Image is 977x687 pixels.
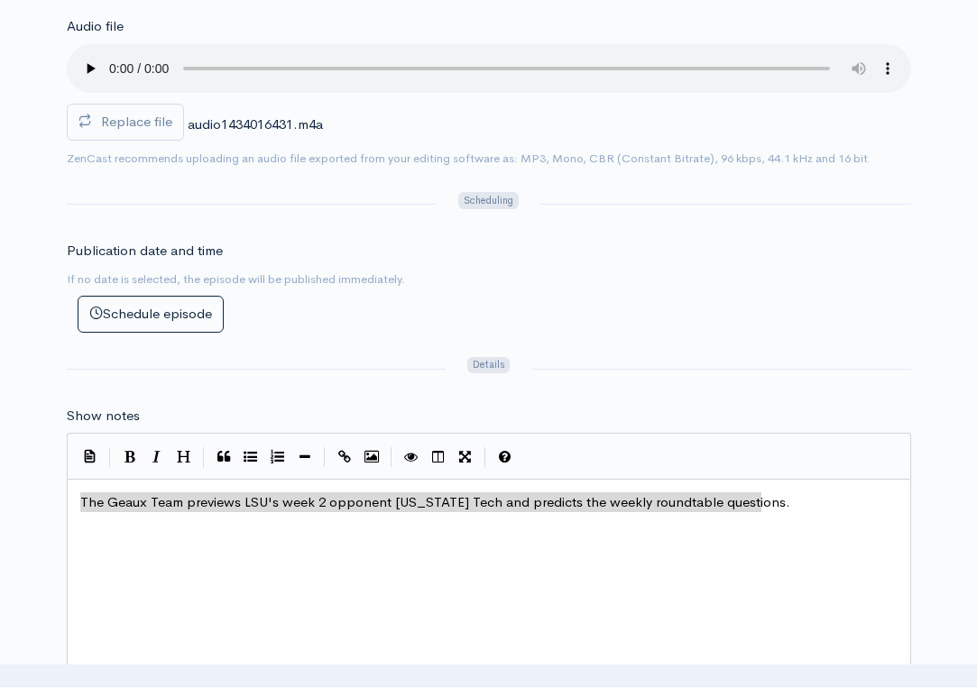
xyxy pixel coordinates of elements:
[210,444,237,471] button: Quote
[80,493,790,510] span: The Geaux Team previews LSU's week 2 opponent [US_STATE] Tech and predicts the weekly roundtable ...
[78,296,224,333] button: Schedule episode
[116,444,143,471] button: Bold
[67,151,868,166] small: ZenCast recommends uploading an audio file exported from your editing software as: MP3, Mono, CBR...
[237,444,264,471] button: Generic List
[188,115,323,133] span: audio1434016431.m4a
[67,271,405,287] small: If no date is selected, the episode will be published immediately.
[452,444,479,471] button: Toggle Fullscreen
[358,444,385,471] button: Insert Image
[109,447,111,468] i: |
[264,444,291,471] button: Numbered List
[467,357,510,374] span: Details
[67,241,223,261] label: Publication date and time
[484,447,486,468] i: |
[101,113,172,130] span: Replace file
[492,444,519,471] button: Markdown Guide
[291,444,318,471] button: Insert Horizontal Line
[67,16,124,37] label: Audio file
[398,444,425,471] button: Toggle Preview
[171,444,198,471] button: Heading
[67,406,140,426] label: Show notes
[391,447,392,468] i: |
[77,442,104,469] button: Insert Show Notes Template
[331,444,358,471] button: Create Link
[324,447,326,468] i: |
[458,192,518,209] span: Scheduling
[425,444,452,471] button: Toggle Side by Side
[203,447,205,468] i: |
[143,444,171,471] button: Italic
